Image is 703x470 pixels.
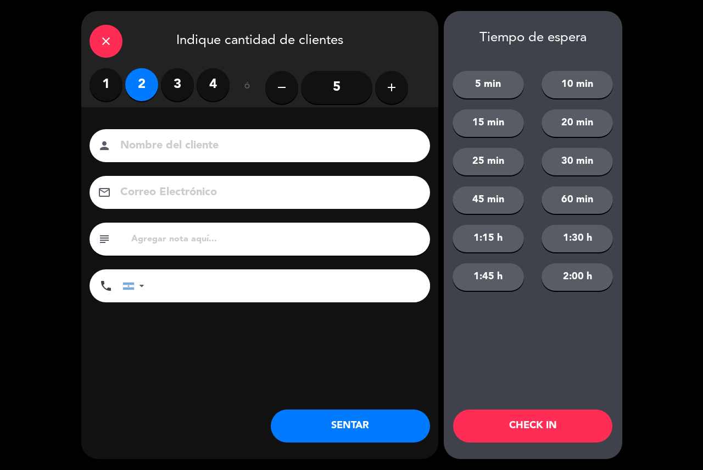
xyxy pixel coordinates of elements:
button: CHECK IN [453,410,612,443]
button: 25 min [453,148,524,175]
button: 1:15 h [453,225,524,252]
button: 60 min [542,186,613,214]
button: 45 min [453,186,524,214]
label: 3 [161,68,194,101]
label: 4 [197,68,230,101]
label: 1 [90,68,122,101]
button: 1:30 h [542,225,613,252]
i: remove [275,81,288,94]
i: person [98,139,111,152]
div: Tiempo de espera [444,30,622,46]
button: 2:00 h [542,263,613,291]
i: close [99,35,113,48]
input: Agregar nota aquí... [130,231,422,247]
i: add [385,81,398,94]
button: 1:45 h [453,263,524,291]
div: ó [230,68,265,107]
button: remove [265,71,298,104]
button: 30 min [542,148,613,175]
label: 2 [125,68,158,101]
div: Argentina: +54 [123,270,148,302]
button: add [375,71,408,104]
i: email [98,186,111,199]
div: Indique cantidad de clientes [81,11,438,68]
input: Nombre del cliente [119,136,416,156]
i: phone [99,279,113,292]
input: Correo Electrónico [119,183,416,202]
button: 10 min [542,71,613,98]
i: subject [98,233,111,246]
button: 20 min [542,109,613,137]
button: SENTAR [271,410,430,443]
button: 15 min [453,109,524,137]
button: 5 min [453,71,524,98]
